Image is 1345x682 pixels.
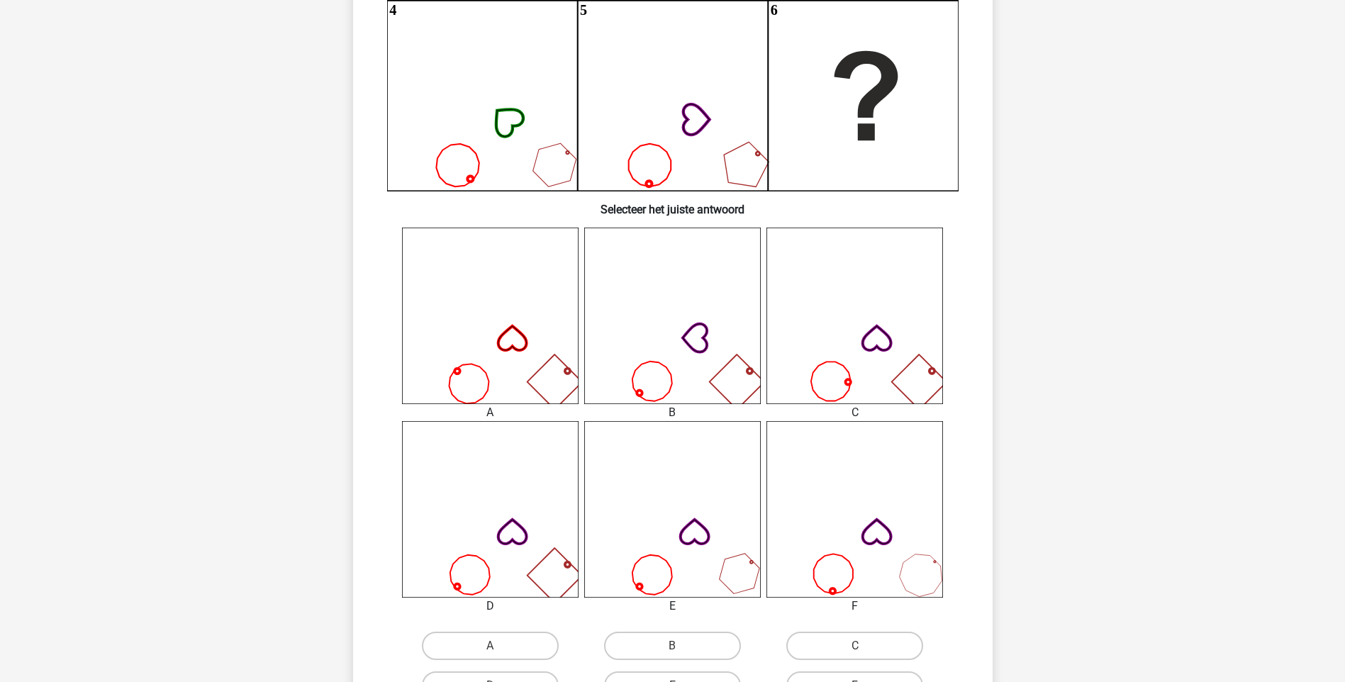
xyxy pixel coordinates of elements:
[770,2,777,18] text: 6
[422,632,559,660] label: A
[389,2,396,18] text: 4
[756,404,954,421] div: C
[604,632,741,660] label: B
[756,598,954,615] div: F
[376,191,970,216] h6: Selecteer het juiste antwoord
[580,2,587,18] text: 5
[574,598,771,615] div: E
[574,404,771,421] div: B
[391,404,589,421] div: A
[786,632,923,660] label: C
[391,598,589,615] div: D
